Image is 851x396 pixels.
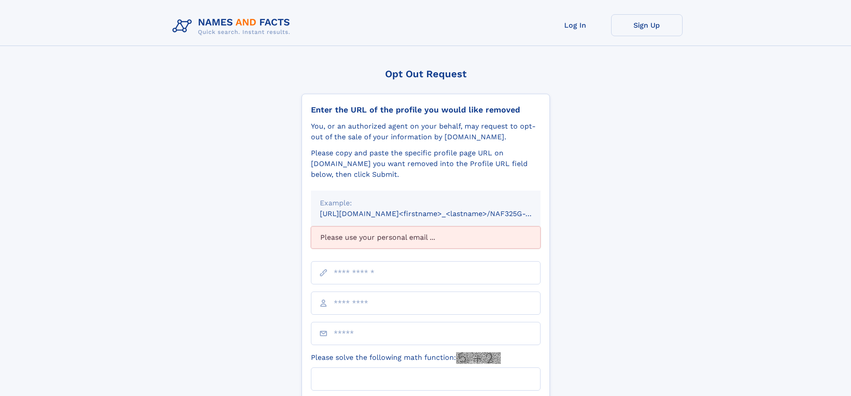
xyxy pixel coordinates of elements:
div: Please copy and paste the specific profile page URL on [DOMAIN_NAME] you want removed into the Pr... [311,148,541,180]
small: [URL][DOMAIN_NAME]<firstname>_<lastname>/NAF325G-xxxxxxxx [320,209,558,218]
a: Sign Up [611,14,683,36]
div: Please use your personal email ... [311,226,541,249]
div: Opt Out Request [302,68,550,79]
div: You, or an authorized agent on your behalf, may request to opt-out of the sale of your informatio... [311,121,541,142]
div: Example: [320,198,532,208]
div: Enter the URL of the profile you would like removed [311,105,541,115]
img: Logo Names and Facts [169,14,298,38]
a: Log In [540,14,611,36]
label: Please solve the following math function: [311,352,501,364]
